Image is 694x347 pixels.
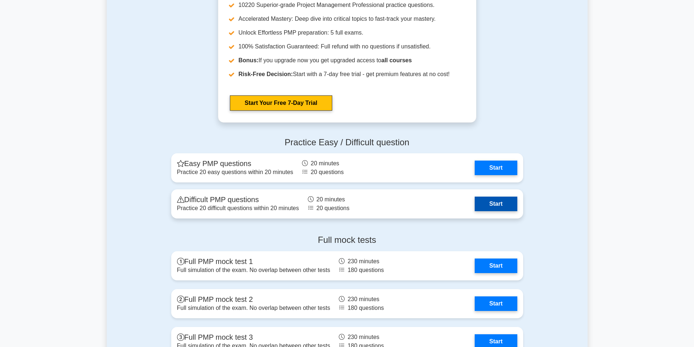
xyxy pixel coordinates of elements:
a: Start [475,197,517,211]
a: Start [475,296,517,311]
h4: Full mock tests [171,235,523,245]
a: Start [475,259,517,273]
h4: Practice Easy / Difficult question [171,137,523,148]
a: Start [475,161,517,175]
a: Start Your Free 7-Day Trial [230,95,332,111]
